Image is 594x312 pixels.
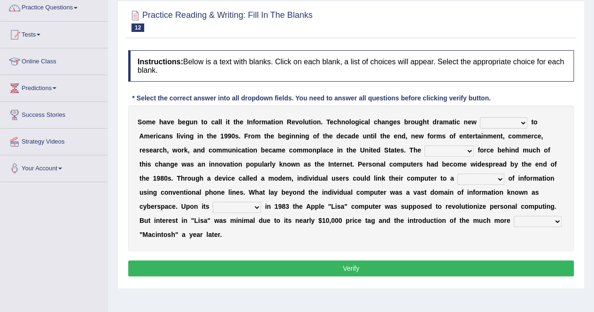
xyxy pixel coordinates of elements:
b: I [247,118,249,126]
b: i [359,118,361,126]
b: m [144,132,150,140]
b: s [146,146,149,154]
b: i [197,132,199,140]
b: c [532,146,536,154]
b: c [326,146,330,154]
b: 9 [228,132,231,140]
b: e [330,146,333,154]
b: i [311,118,313,126]
b: e [265,146,269,154]
b: u [528,146,532,154]
h4: Below is a text with blanks. Click on each blank, a list of choices will appear. Select the appro... [128,50,574,82]
b: u [415,118,419,126]
b: k [184,146,188,154]
b: t [245,146,247,154]
b: f [427,132,430,140]
b: S [384,146,388,154]
b: c [333,118,337,126]
b: n [232,146,236,154]
b: o [410,118,415,126]
b: d [201,146,205,154]
b: T [326,118,330,126]
b: m [146,118,152,126]
b: e [501,146,505,154]
b: i [146,160,147,168]
b: e [170,118,174,126]
b: a [163,118,167,126]
b: , [167,146,169,154]
b: n [411,132,415,140]
b: c [158,132,162,140]
b: o [249,146,254,154]
b: a [241,146,245,154]
b: w [418,132,424,140]
b: m [443,118,448,126]
b: g [305,132,309,140]
b: e [386,132,390,140]
b: e [329,132,333,140]
b: n [339,146,343,154]
b: f [478,146,480,154]
b: a [478,132,481,140]
b: e [270,132,274,140]
a: Online Class [0,48,108,72]
b: o [533,118,538,126]
b: i [184,132,185,140]
b: m [523,146,528,154]
b: b [497,146,501,154]
b: l [303,118,305,126]
b: n [185,132,190,140]
b: c [486,146,490,154]
b: m [216,146,222,154]
b: a [381,118,385,126]
b: b [261,146,265,154]
b: o [309,146,313,154]
b: A [139,132,144,140]
b: n [341,118,345,126]
b: m [516,132,521,140]
b: o [142,118,146,126]
b: h [159,118,163,126]
b: m [262,118,267,126]
b: e [213,132,217,140]
b: i [236,146,238,154]
b: f [317,132,319,140]
b: U [360,146,364,154]
b: e [353,146,356,154]
b: r [157,146,159,154]
a: Your Account [0,155,108,179]
b: t [452,118,455,126]
b: n [199,132,203,140]
b: w [181,160,186,168]
b: n [249,118,253,126]
b: a [267,118,271,126]
b: v [167,118,170,126]
b: e [393,118,397,126]
b: h [423,118,427,126]
b: a [198,160,201,168]
b: t [394,146,397,154]
b: t [264,132,267,140]
a: Predictions [0,75,108,99]
b: c [456,118,460,126]
b: d [336,132,340,140]
b: s [442,132,446,140]
b: u [190,118,194,126]
b: a [193,146,197,154]
b: o [430,132,434,140]
b: m [522,132,527,140]
b: h [505,146,509,154]
b: o [544,146,548,154]
b: e [330,118,333,126]
b: t [501,132,503,140]
b: t [370,146,373,154]
b: o [313,132,317,140]
b: n [291,132,295,140]
b: s [397,118,401,126]
b: d [401,132,406,140]
b: r [408,118,410,126]
b: w [172,146,177,154]
b: c [344,132,347,140]
b: t [388,146,391,154]
b: i [373,132,375,140]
